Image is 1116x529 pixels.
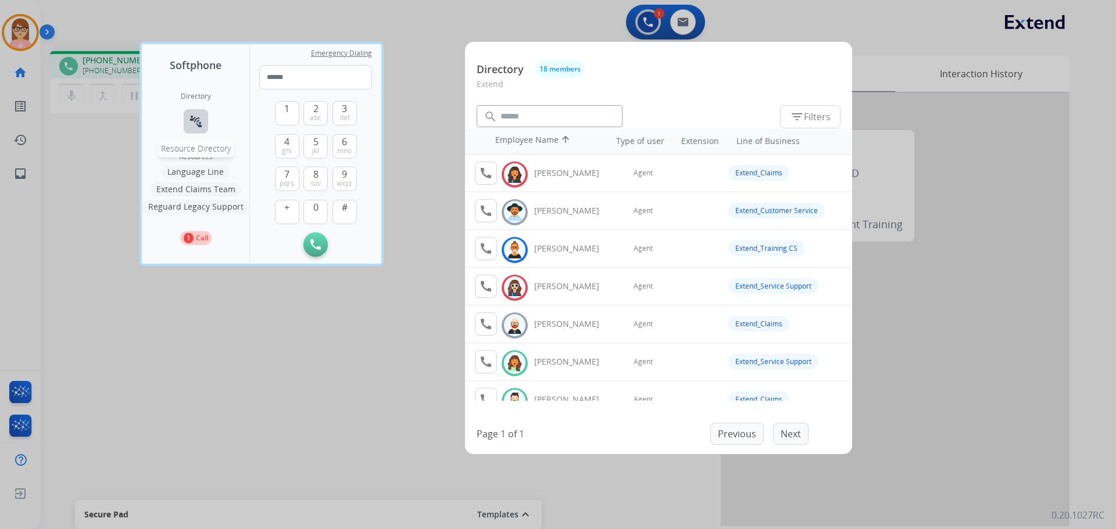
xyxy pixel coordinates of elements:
[303,200,328,224] button: 0
[303,134,328,159] button: 5jkl
[275,200,299,224] button: +
[506,241,523,259] img: avatar
[728,391,789,407] div: Extend_Claims
[342,135,347,149] span: 6
[731,129,846,153] th: Line of Business
[477,78,840,99] p: Extend
[313,200,319,214] span: 0
[339,113,350,123] span: def
[506,165,523,183] img: avatar
[342,200,348,214] span: #
[284,102,289,116] span: 1
[275,134,299,159] button: 4ghi
[728,278,818,294] div: Extend_Service Support
[162,165,230,179] button: Language Line
[534,318,612,330] div: [PERSON_NAME]
[600,129,670,153] th: Type of user
[332,134,357,159] button: 6mno
[479,393,493,406] mat-icon: call
[534,205,612,217] div: [PERSON_NAME]
[479,317,493,331] mat-icon: call
[313,167,319,181] span: 8
[790,110,831,124] span: Filters
[634,395,653,404] span: Agent
[479,204,493,218] mat-icon: call
[184,109,208,134] button: Resource Directory
[342,102,347,116] span: 3
[790,110,804,124] mat-icon: filter_list
[313,135,319,149] span: 5
[342,167,347,181] span: 9
[151,182,241,196] button: Extend Claims Team
[303,101,328,125] button: 2abc
[508,427,517,441] p: of
[284,167,289,181] span: 7
[506,354,523,372] img: avatar
[477,427,498,441] p: Page
[313,102,319,116] span: 2
[196,233,208,243] p: Call
[303,167,328,191] button: 8tuv
[332,101,357,125] button: 3def
[534,167,612,179] div: [PERSON_NAME]
[534,243,612,254] div: [PERSON_NAME]
[184,233,194,243] p: 1
[311,49,372,58] span: Emergency Dialing
[310,239,321,250] img: call-button
[332,167,357,191] button: 9wxyz
[170,57,221,73] span: Softphone
[534,394,612,405] div: [PERSON_NAME]
[337,146,352,156] span: mno
[479,166,493,180] mat-icon: call
[728,165,789,181] div: Extend_Claims
[1051,508,1104,522] p: 0.20.1027RC
[479,355,493,369] mat-icon: call
[780,105,840,128] button: Filters
[535,60,585,78] button: 18 members
[489,128,594,154] th: Employee Name
[484,110,498,124] mat-icon: search
[506,279,523,297] img: avatar
[634,319,653,329] span: Agent
[180,231,212,245] button: 1Call
[275,167,299,191] button: 7pqrs
[728,240,804,256] div: Extend_Training CS
[634,282,653,291] span: Agent
[284,200,289,214] span: +
[634,244,653,253] span: Agent
[634,168,653,178] span: Agent
[728,203,825,218] div: Extend_Customer Service
[284,135,289,149] span: 4
[506,392,523,410] img: avatar
[479,279,493,293] mat-icon: call
[506,316,523,334] img: avatar
[477,62,524,77] p: Directory
[534,356,612,368] div: [PERSON_NAME]
[728,354,818,369] div: Extend_Service Support
[275,101,299,125] button: 1
[332,200,357,224] button: #
[280,179,294,188] span: pqrs
[161,143,231,154] span: Resource Directory
[534,280,612,292] div: [PERSON_NAME]
[311,179,321,188] span: tuv
[282,146,292,156] span: ghi
[310,113,321,123] span: abc
[675,129,725,153] th: Extension
[559,134,573,148] mat-icon: arrow_upward
[337,179,352,188] span: wxyz
[479,242,493,255] mat-icon: call
[506,203,523,221] img: avatar
[312,146,319,156] span: jkl
[634,357,653,366] span: Agent
[189,114,203,128] mat-icon: connect_without_contact
[728,316,789,332] div: Extend_Claims
[181,92,211,101] h2: Directory
[142,200,249,214] button: Reguard Legacy Support
[634,206,653,215] span: Agent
